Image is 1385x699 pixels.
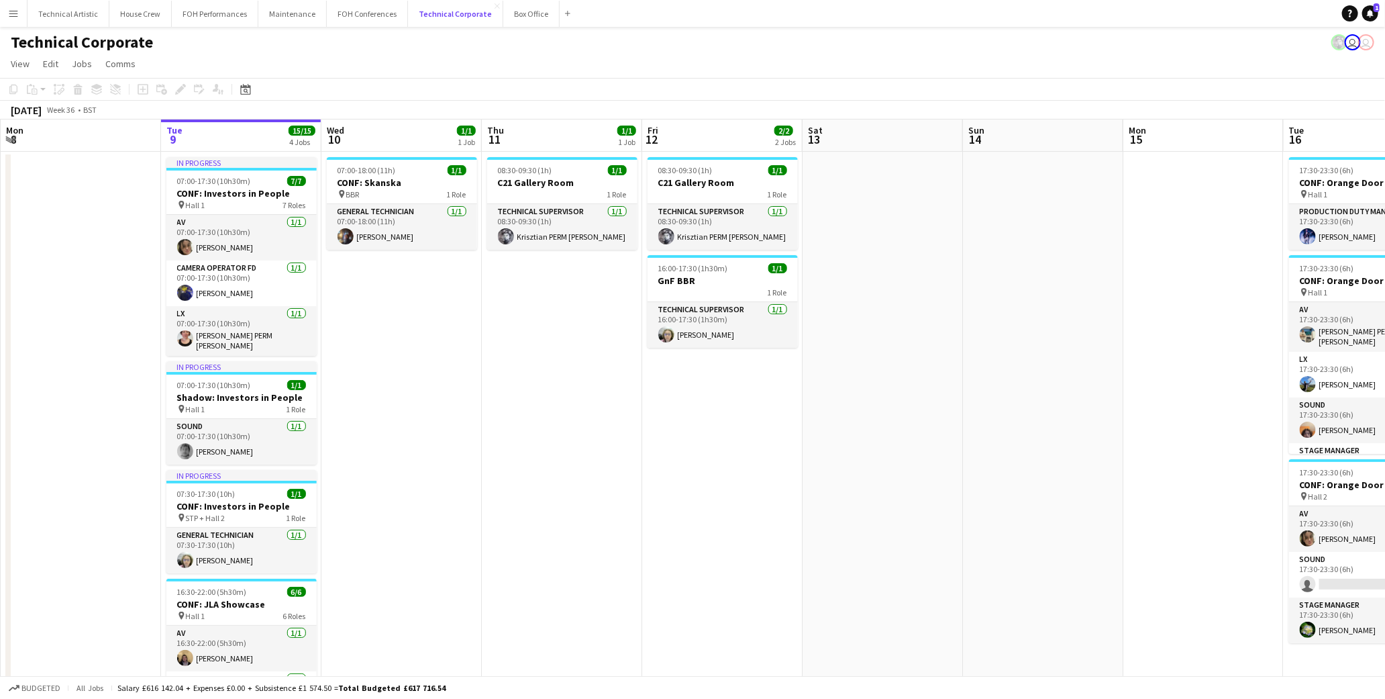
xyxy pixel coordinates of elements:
app-job-card: 08:30-09:30 (1h)1/1C21 Gallery Room1 RoleTechnical Supervisor1/108:30-09:30 (1h)Krisztian PERM [P... [648,157,798,250]
h3: CONF: Investors in People [166,187,317,199]
app-card-role: AV1/107:00-17:30 (10h30m)[PERSON_NAME] [166,215,317,261]
span: 1/1 [457,126,476,136]
button: Box Office [503,1,560,27]
span: Week 36 [44,105,78,115]
div: 4 Jobs [289,137,315,147]
button: Technical Corporate [408,1,503,27]
app-user-avatar: Liveforce Admin [1358,34,1374,50]
span: View [11,58,30,70]
app-job-card: 08:30-09:30 (1h)1/1C21 Gallery Room1 RoleTechnical Supervisor1/108:30-09:30 (1h)Krisztian PERM [P... [487,157,637,250]
h3: CONF: Skanska [327,177,477,189]
app-card-role: Sound1/107:00-17:30 (10h30m)[PERSON_NAME] [166,419,317,465]
app-job-card: 16:00-17:30 (1h30m)1/1GnF BBR1 RoleTechnical Supervisor1/116:00-17:30 (1h30m)[PERSON_NAME] [648,255,798,348]
app-user-avatar: Krisztian PERM Vass [1331,34,1347,50]
span: Hall 1 [1309,189,1328,199]
a: 1 [1362,5,1378,21]
span: 1 Role [607,189,627,199]
div: 2 Jobs [775,137,796,147]
app-card-role: General Technician1/107:00-18:00 (11h)[PERSON_NAME] [327,204,477,250]
app-job-card: In progress07:00-17:30 (10h30m)1/1Shadow: Investors in People Hall 11 RoleSound1/107:00-17:30 (10... [166,361,317,465]
button: Budgeted [7,681,62,696]
span: 08:30-09:30 (1h) [498,165,552,175]
span: 1/1 [287,380,306,390]
span: Mon [1129,124,1146,136]
span: 13 [806,132,823,147]
div: 1 Job [618,137,635,147]
span: 07:00-17:30 (10h30m) [177,176,251,186]
span: BBR [346,189,360,199]
span: Sun [968,124,984,136]
span: 07:00-18:00 (11h) [338,165,396,175]
a: Jobs [66,55,97,73]
span: 07:30-17:30 (10h) [177,489,236,499]
h3: C21 Gallery Room [648,177,798,189]
span: 11 [485,132,504,147]
h3: C21 Gallery Room [487,177,637,189]
span: 1 Role [287,404,306,414]
span: Tue [1289,124,1304,136]
span: 16:00-17:30 (1h30m) [658,263,728,273]
span: Hall 1 [186,200,205,210]
app-job-card: 07:00-18:00 (11h)1/1CONF: Skanska BBR1 RoleGeneral Technician1/107:00-18:00 (11h)[PERSON_NAME] [327,157,477,250]
button: House Crew [109,1,172,27]
app-card-role: Technical Supervisor1/108:30-09:30 (1h)Krisztian PERM [PERSON_NAME] [487,204,637,250]
div: In progress07:00-17:30 (10h30m)7/7CONF: Investors in People Hall 17 RolesAV1/107:00-17:30 (10h30m... [166,157,317,356]
span: Hall 1 [186,611,205,621]
span: Jobs [72,58,92,70]
span: 8 [4,132,23,147]
app-job-card: In progress07:30-17:30 (10h)1/1CONF: Investors in People STP + Hall 21 RoleGeneral Technician1/10... [166,470,317,573]
span: Hall 1 [1309,287,1328,297]
app-user-avatar: Sally PERM Pochciol [1345,34,1361,50]
a: Edit [38,55,64,73]
app-card-role: Technical Supervisor1/116:00-17:30 (1h30m)[PERSON_NAME] [648,302,798,348]
span: 2/2 [774,126,793,136]
span: 7 Roles [283,200,306,210]
span: 1 [1374,3,1380,12]
span: Hall 2 [1309,492,1328,502]
a: View [5,55,35,73]
span: 07:00-17:30 (10h30m) [177,380,251,390]
span: 16:30-22:00 (5h30m) [177,587,247,597]
button: FOH Conferences [327,1,408,27]
span: 6/6 [287,587,306,597]
span: 17:30-23:30 (6h) [1300,165,1354,175]
span: STP + Hall 2 [186,513,225,523]
span: All jobs [74,683,106,693]
span: 1/1 [617,126,636,136]
span: 1/1 [608,165,627,175]
span: 10 [325,132,344,147]
span: Comms [105,58,136,70]
div: In progress [166,470,317,481]
app-card-role: LX1/107:00-17:30 (10h30m)[PERSON_NAME] PERM [PERSON_NAME] [166,306,317,356]
span: 1/1 [768,165,787,175]
span: 1 Role [768,189,787,199]
button: Technical Artistic [28,1,109,27]
span: 08:30-09:30 (1h) [658,165,713,175]
span: Mon [6,124,23,136]
span: 16 [1287,132,1304,147]
span: Total Budgeted £617 716.54 [338,683,446,693]
div: 1 Job [458,137,475,147]
a: Comms [100,55,141,73]
button: Maintenance [258,1,327,27]
app-card-role: Technical Supervisor1/108:30-09:30 (1h)Krisztian PERM [PERSON_NAME] [648,204,798,250]
span: 15 [1127,132,1146,147]
h3: Shadow: Investors in People [166,391,317,404]
div: In progress [166,361,317,372]
button: FOH Performances [172,1,258,27]
span: 7/7 [287,176,306,186]
span: 12 [646,132,658,147]
span: 1 Role [287,513,306,523]
app-card-role: AV1/116:30-22:00 (5h30m)[PERSON_NAME] [166,626,317,671]
div: [DATE] [11,103,42,117]
span: 1/1 [287,489,306,499]
span: Hall 1 [186,404,205,414]
span: Wed [327,124,344,136]
h1: Technical Corporate [11,32,153,52]
h3: CONF: JLA Showcase [166,598,317,610]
